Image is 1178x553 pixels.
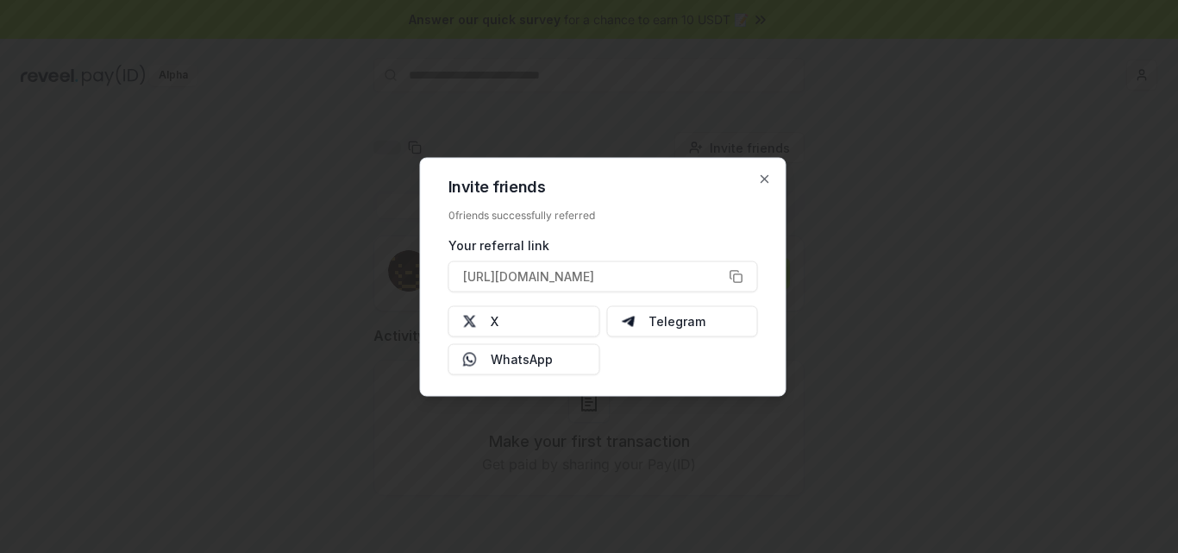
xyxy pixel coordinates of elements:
button: Telegram [606,305,758,336]
div: 0 friends successfully referred [448,208,758,222]
div: Your referral link [448,236,758,254]
img: X [463,314,477,328]
h2: Invite friends [448,179,758,194]
span: [URL][DOMAIN_NAME] [463,267,594,286]
button: WhatsApp [448,343,600,374]
button: X [448,305,600,336]
img: Whatsapp [463,352,477,366]
img: Telegram [621,314,635,328]
button: [URL][DOMAIN_NAME] [448,261,758,292]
